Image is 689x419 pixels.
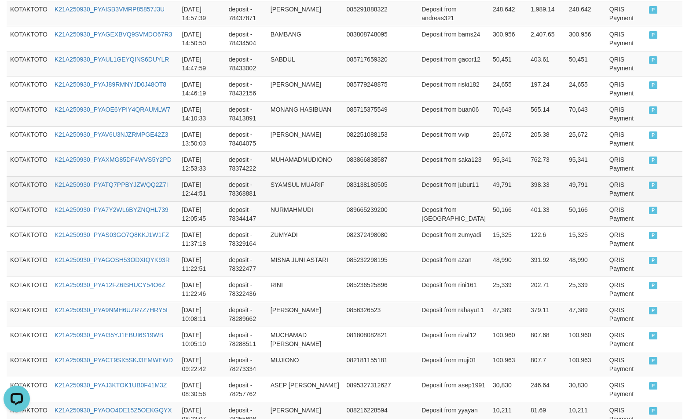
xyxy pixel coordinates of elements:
[606,1,645,26] td: QRIS Payment
[489,101,527,126] td: 70,643
[489,302,527,327] td: 47,389
[606,76,645,101] td: QRIS Payment
[606,101,645,126] td: QRIS Payment
[649,357,658,364] span: PAID
[225,26,267,51] td: deposit - 78434504
[267,277,343,302] td: RINI
[55,31,172,38] a: K21A250930_PYAGEXBVQ9SVMDO67R3
[55,156,172,163] a: K21A250930_PYAXMG85DF4WVS5Y2PD
[179,226,225,251] td: [DATE] 11:37:18
[418,201,489,226] td: Deposit from [GEOGRAPHIC_DATA]
[606,251,645,277] td: QRIS Payment
[649,6,658,14] span: PAID
[489,377,527,402] td: 30,830
[225,126,267,151] td: deposit - 78404075
[343,226,394,251] td: 082372498080
[418,327,489,352] td: Deposit from rizal12
[565,251,606,277] td: 48,990
[267,251,343,277] td: MISNA JUNI ASTARI
[527,101,565,126] td: 565.14
[7,277,51,302] td: KOTAKTOTO
[55,382,167,389] a: K21A250930_PYAJ3KTOK1UB0F41M3Z
[7,226,51,251] td: KOTAKTOTO
[179,352,225,377] td: [DATE] 09:22:42
[649,382,658,390] span: PAID
[527,352,565,377] td: 807.7
[527,201,565,226] td: 401.33
[267,226,343,251] td: ZUMYADI
[55,231,169,238] a: K21A250930_PYAS03GO7Q8KKJ1W1FZ
[606,277,645,302] td: QRIS Payment
[225,277,267,302] td: deposit - 78322436
[7,126,51,151] td: KOTAKTOTO
[565,1,606,26] td: 248,642
[7,251,51,277] td: KOTAKTOTO
[343,302,394,327] td: 0856326523
[343,51,394,76] td: 085717659320
[649,307,658,314] span: PAID
[418,277,489,302] td: Deposit from rini161
[343,76,394,101] td: 085779248875
[418,51,489,76] td: Deposit from gacor12
[565,377,606,402] td: 30,830
[225,1,267,26] td: deposit - 78437871
[4,4,30,30] button: Open LiveChat chat widget
[7,201,51,226] td: KOTAKTOTO
[267,76,343,101] td: [PERSON_NAME]
[55,181,168,188] a: K21A250930_PYATQ7PPBYJZWQQ2Z7I
[7,51,51,76] td: KOTAKTOTO
[606,352,645,377] td: QRIS Payment
[649,182,658,189] span: PAID
[418,302,489,327] td: Deposit from rahayu11
[606,201,645,226] td: QRIS Payment
[606,51,645,76] td: QRIS Payment
[343,176,394,201] td: 083138180505
[267,352,343,377] td: MUJIONO
[649,81,658,89] span: PAID
[418,1,489,26] td: Deposit from andreas321
[489,126,527,151] td: 25,672
[527,76,565,101] td: 197.24
[7,1,51,26] td: KOTAKTOTO
[489,76,527,101] td: 24,655
[179,26,225,51] td: [DATE] 14:50:50
[649,207,658,214] span: PAID
[267,126,343,151] td: [PERSON_NAME]
[179,377,225,402] td: [DATE] 08:30:56
[489,51,527,76] td: 50,451
[225,377,267,402] td: deposit - 78257762
[527,26,565,51] td: 2,407.65
[7,151,51,176] td: KOTAKTOTO
[55,131,169,138] a: K21A250930_PYAV6U3NJZRMPGE42Z3
[418,352,489,377] td: Deposit from muji01
[606,226,645,251] td: QRIS Payment
[565,327,606,352] td: 100,960
[55,256,170,263] a: K21A250930_PYAGOSH53ODXIQYK93R
[649,332,658,339] span: PAID
[649,232,658,239] span: PAID
[527,251,565,277] td: 391.92
[179,101,225,126] td: [DATE] 14:10:33
[527,1,565,26] td: 1,989.14
[418,226,489,251] td: Deposit from zumyadi
[7,302,51,327] td: KOTAKTOTO
[267,51,343,76] td: SABDUL
[489,151,527,176] td: 95,341
[489,251,527,277] td: 48,990
[418,176,489,201] td: Deposit from jubur11
[267,1,343,26] td: [PERSON_NAME]
[418,126,489,151] td: Deposit from vvip
[7,352,51,377] td: KOTAKTOTO
[55,306,168,313] a: K21A250930_PYA9NMH6UZR7Z7HRY5I
[649,56,658,64] span: PAID
[55,206,169,213] a: K21A250930_PYA7Y2WL6BYZNQHL739
[179,302,225,327] td: [DATE] 10:08:11
[179,201,225,226] td: [DATE] 12:05:45
[179,76,225,101] td: [DATE] 14:46:19
[565,201,606,226] td: 50,166
[267,201,343,226] td: NURMAHMUDI
[225,226,267,251] td: deposit - 78329164
[489,26,527,51] td: 300,956
[7,327,51,352] td: KOTAKTOTO
[565,151,606,176] td: 95,341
